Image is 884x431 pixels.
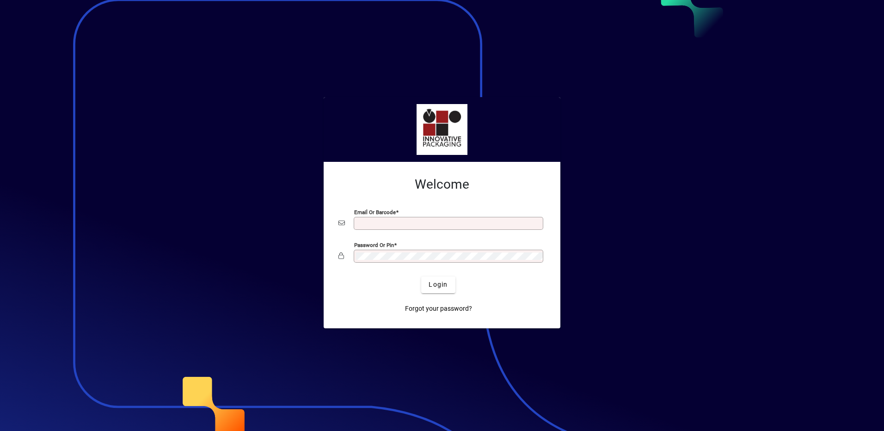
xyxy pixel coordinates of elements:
mat-label: Email or Barcode [354,209,396,215]
a: Forgot your password? [401,301,476,317]
h2: Welcome [338,177,546,192]
mat-label: Password or Pin [354,241,394,248]
span: Login [429,280,448,289]
span: Forgot your password? [405,304,472,314]
button: Login [421,277,455,293]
